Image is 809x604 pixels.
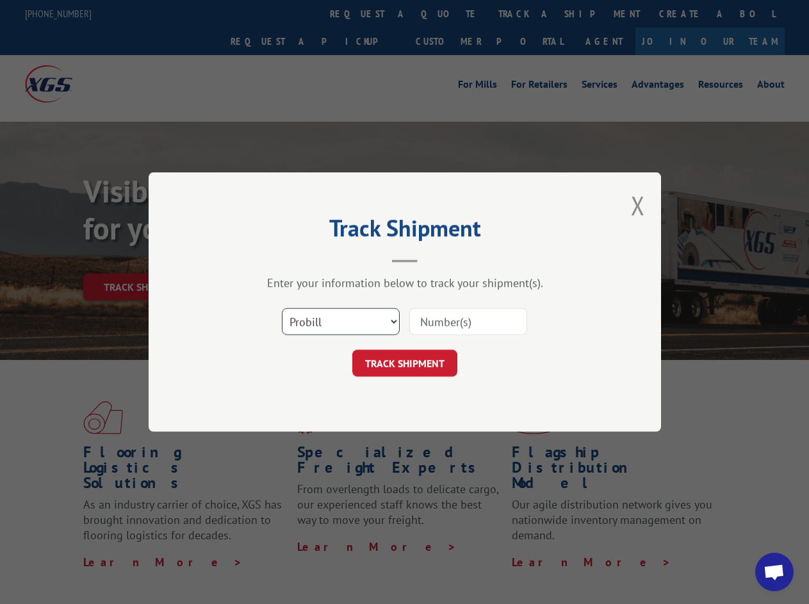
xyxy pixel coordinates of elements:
div: Enter your information below to track your shipment(s). [213,275,597,290]
div: Open chat [755,553,794,591]
button: Close modal [631,188,645,222]
input: Number(s) [409,308,527,335]
button: TRACK SHIPMENT [352,350,457,377]
h2: Track Shipment [213,219,597,243]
